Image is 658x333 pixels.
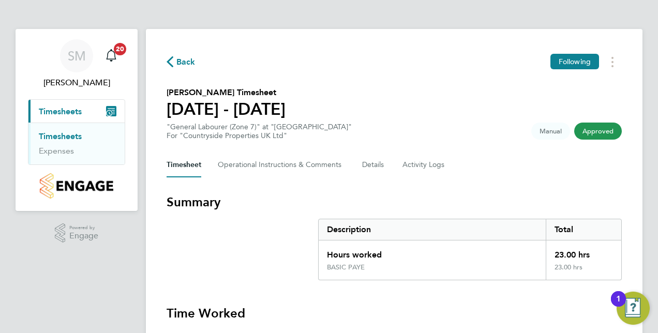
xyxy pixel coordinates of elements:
[167,131,352,140] div: For "Countryside Properties UK Ltd"
[167,99,286,119] h1: [DATE] - [DATE]
[167,86,286,99] h2: [PERSON_NAME] Timesheet
[546,263,621,280] div: 23.00 hrs
[69,232,98,240] span: Engage
[167,194,622,210] h3: Summary
[402,153,446,177] button: Activity Logs
[39,131,82,141] a: Timesheets
[531,123,570,140] span: This timesheet was manually created.
[319,240,546,263] div: Hours worked
[559,57,591,66] span: Following
[28,100,125,123] button: Timesheets
[167,153,201,177] button: Timesheet
[28,39,125,89] a: SM[PERSON_NAME]
[616,299,621,312] div: 1
[362,153,386,177] button: Details
[28,123,125,164] div: Timesheets
[546,240,621,263] div: 23.00 hrs
[218,153,346,177] button: Operational Instructions & Comments
[39,107,82,116] span: Timesheets
[69,223,98,232] span: Powered by
[603,54,622,70] button: Timesheets Menu
[318,219,622,280] div: Summary
[167,123,352,140] div: "General Labourer (Zone 7)" at "[GEOGRAPHIC_DATA]"
[550,54,599,69] button: Following
[546,219,621,240] div: Total
[40,173,113,199] img: countryside-properties-logo-retina.png
[39,146,74,156] a: Expenses
[319,219,546,240] div: Description
[114,43,126,55] span: 20
[167,305,622,322] h3: Time Worked
[16,29,138,211] nav: Main navigation
[28,77,125,89] span: Steven McIntyre
[28,173,125,199] a: Go to home page
[68,49,86,63] span: SM
[101,39,122,72] a: 20
[55,223,99,243] a: Powered byEngage
[176,56,196,68] span: Back
[327,263,365,271] div: BASIC PAYE
[167,55,196,68] button: Back
[617,292,650,325] button: Open Resource Center, 1 new notification
[574,123,622,140] span: This timesheet has been approved.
